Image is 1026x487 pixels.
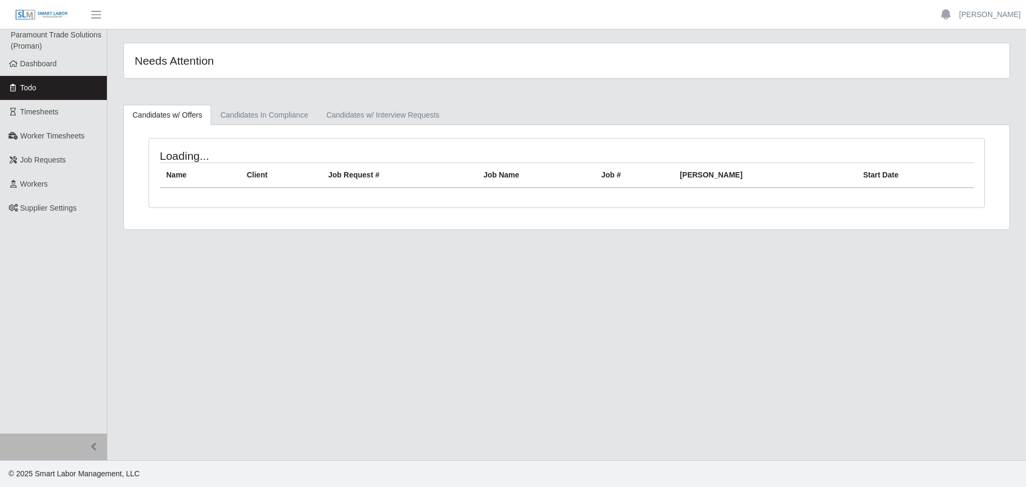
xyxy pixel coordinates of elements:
a: Candidates w/ Interview Requests [317,105,449,126]
span: Todo [20,83,36,92]
th: Job # [595,163,673,188]
span: Job Requests [20,156,66,164]
th: Job Name [477,163,595,188]
th: Name [160,163,240,188]
th: Start Date [857,163,974,188]
span: Workers [20,180,48,188]
span: Worker Timesheets [20,132,84,140]
span: Dashboard [20,59,57,68]
span: Supplier Settings [20,204,77,212]
a: [PERSON_NAME] [959,9,1021,20]
img: SLM Logo [15,9,68,21]
span: © 2025 Smart Labor Management, LLC [9,469,139,478]
a: Candidates w/ Offers [123,105,211,126]
th: Client [240,163,322,188]
a: Candidates In Compliance [211,105,317,126]
span: Timesheets [20,107,59,116]
span: Paramount Trade Solutions (Proman) [11,30,102,50]
h4: Loading... [160,149,489,163]
th: [PERSON_NAME] [673,163,857,188]
h4: Needs Attention [135,54,485,67]
th: Job Request # [322,163,477,188]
